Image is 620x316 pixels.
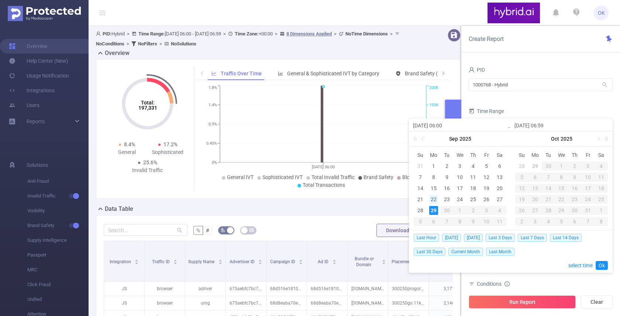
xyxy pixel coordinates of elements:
td: November 4, 2025 [542,216,555,227]
h2: Overview [105,49,130,58]
div: 16 [442,184,451,193]
td: September 16, 2025 [440,183,454,194]
span: # [206,227,209,233]
span: General IVT [227,174,254,180]
td: September 30, 2025 [440,205,454,216]
div: 28 [542,206,555,215]
div: 3 [528,217,542,226]
button: Download PDF [376,224,430,237]
div: 5 [515,173,528,182]
tspan: 150K [429,103,438,107]
span: Sa [595,152,608,158]
a: 2025 [459,131,472,146]
div: 18 [595,184,608,193]
div: 16 [568,184,581,193]
div: 30 [568,206,581,215]
td: October 7, 2025 [440,216,454,227]
td: October 11, 2025 [493,216,506,227]
td: September 11, 2025 [466,172,480,183]
td: October 30, 2025 [568,205,581,216]
span: Mo [427,152,440,158]
td: September 4, 2025 [466,161,480,172]
td: October 5, 2025 [414,216,427,227]
div: 18 [469,184,478,193]
td: October 25, 2025 [595,194,608,205]
td: October 17, 2025 [581,183,595,194]
td: November 7, 2025 [581,216,595,227]
th: Tue [440,150,454,161]
span: Brand Safety [364,174,393,180]
span: 17.2% [163,141,178,147]
td: October 21, 2025 [542,194,555,205]
div: 11 [469,173,478,182]
div: 11 [595,173,608,182]
span: 8.4% [124,141,135,147]
td: October 10, 2025 [480,216,493,227]
td: October 10, 2025 [581,172,595,183]
span: OK [598,6,605,20]
td: September 30, 2025 [542,161,555,172]
td: October 6, 2025 [528,172,542,183]
div: 29 [555,206,568,215]
td: September 29, 2025 [528,161,542,172]
button: Clear [581,295,613,309]
i: icon: user [96,31,103,36]
td: September 8, 2025 [427,172,440,183]
div: 19 [482,184,491,193]
b: No Solutions [171,41,196,47]
div: Sophisticated [148,148,189,156]
tspan: 0% [212,160,217,165]
div: 12 [482,173,491,182]
span: Last 3 Days [486,234,515,242]
td: October 8, 2025 [555,172,568,183]
div: 6 [495,162,504,171]
tspan: 200K [429,86,438,90]
td: October 1, 2025 [555,161,568,172]
div: 5 [555,217,568,226]
span: Last 30 Days [414,248,445,256]
div: 4 [595,162,608,171]
img: Protected Media [8,6,81,21]
div: 9 [568,173,581,182]
span: Fr [581,152,595,158]
td: September 21, 2025 [414,194,427,205]
td: October 9, 2025 [466,216,480,227]
tspan: 0.9% [209,122,217,127]
span: > [388,31,395,37]
span: Sophisticated IVT [262,174,303,180]
th: Fri [581,150,595,161]
div: 15 [429,184,438,193]
a: Integrations [9,83,55,98]
td: September 9, 2025 [440,172,454,183]
span: MRC [27,262,89,277]
u: 8 Dimensions Applied [286,31,332,37]
td: September 25, 2025 [466,194,480,205]
div: 28 [517,162,526,171]
td: September 27, 2025 [493,194,506,205]
td: September 19, 2025 [480,183,493,194]
div: 26 [482,195,491,204]
span: Total Invalid Traffic [311,174,355,180]
td: September 29, 2025 [427,205,440,216]
th: Fri [480,150,493,161]
div: 17 [581,184,595,193]
td: October 5, 2025 [515,172,528,183]
div: 3 [455,162,464,171]
th: Thu [568,150,581,161]
td: September 10, 2025 [454,172,467,183]
td: October 8, 2025 [454,216,467,227]
span: Hybrid [DATE] 06:00 - [DATE] 06:59 +00:00 [96,31,402,47]
div: 13 [528,184,542,193]
th: Tue [542,150,555,161]
td: October 6, 2025 [427,216,440,227]
div: 4 [542,217,555,226]
div: 9 [466,217,480,226]
td: October 19, 2025 [515,194,528,205]
span: [DATE] [442,234,461,242]
span: Click Fraud [27,277,89,292]
div: 30 [542,162,555,171]
span: Fr [480,152,493,158]
span: Total Transactions [303,182,345,188]
td: September 12, 2025 [480,172,493,183]
div: 21 [416,195,425,204]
